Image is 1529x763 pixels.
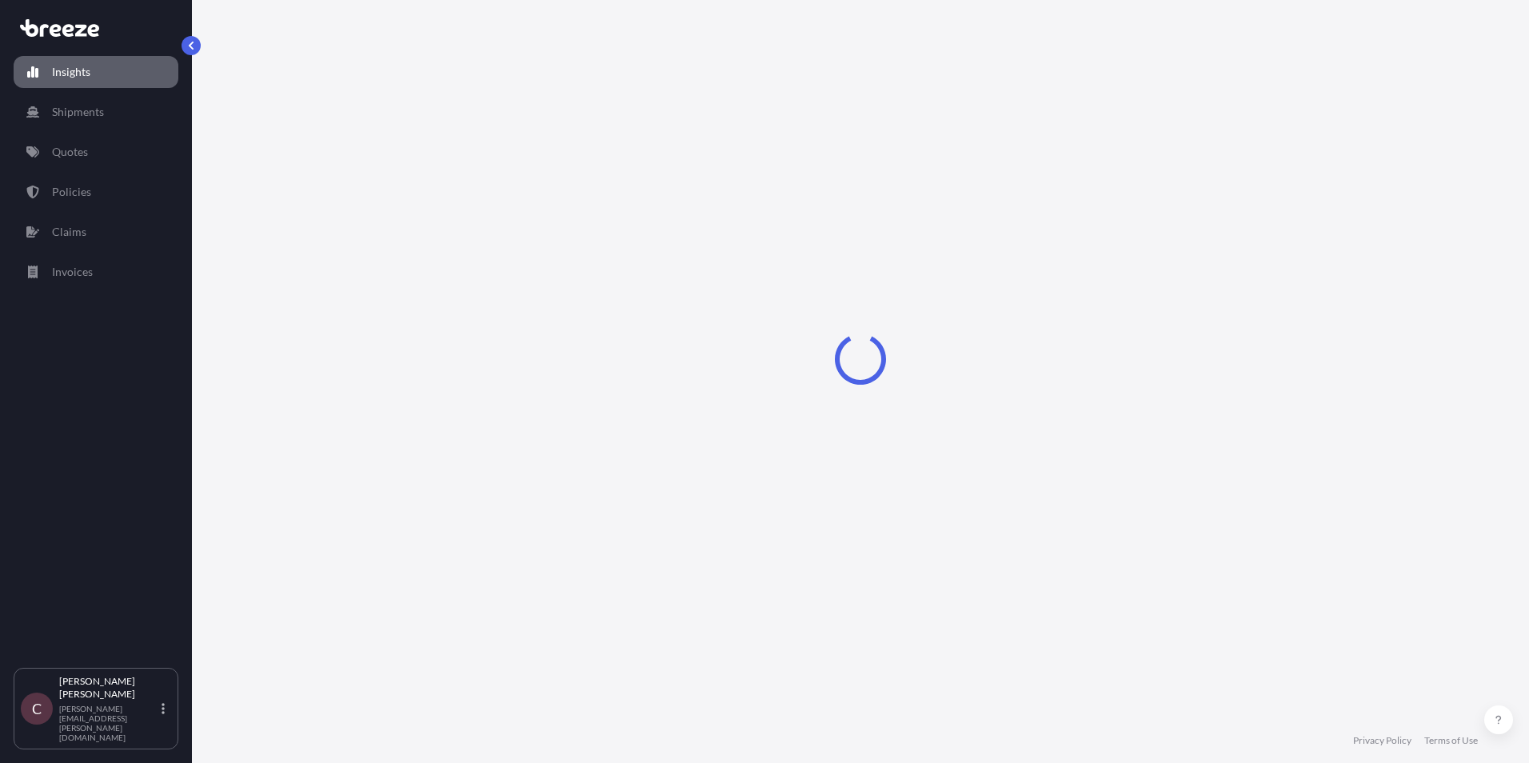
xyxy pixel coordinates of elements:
p: Shipments [52,104,104,120]
a: Quotes [14,136,178,168]
a: Claims [14,216,178,248]
span: C [32,701,42,717]
p: [PERSON_NAME] [PERSON_NAME] [59,675,158,701]
p: Insights [52,64,90,80]
p: Policies [52,184,91,200]
a: Shipments [14,96,178,128]
p: Quotes [52,144,88,160]
a: Invoices [14,256,178,288]
a: Insights [14,56,178,88]
p: Claims [52,224,86,240]
a: Policies [14,176,178,208]
a: Privacy Policy [1353,734,1411,747]
a: Terms of Use [1424,734,1478,747]
p: [PERSON_NAME][EMAIL_ADDRESS][PERSON_NAME][DOMAIN_NAME] [59,704,158,742]
p: Invoices [52,264,93,280]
